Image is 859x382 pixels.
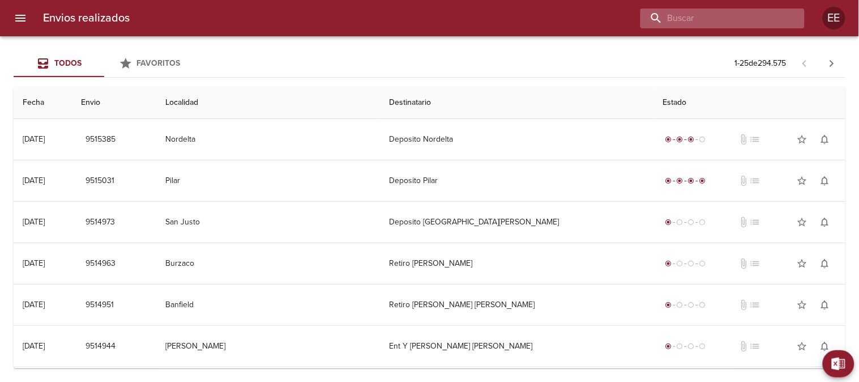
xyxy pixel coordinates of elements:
span: star_border [797,217,808,228]
span: notifications_none [819,341,831,352]
button: Agregar a favoritos [791,335,814,358]
span: notifications_none [819,175,831,186]
span: radio_button_checked [665,136,672,143]
span: star_border [797,175,808,186]
button: Agregar a favoritos [791,128,814,151]
span: star_border [797,299,808,311]
td: Banfield [156,285,381,325]
th: Estado [654,87,845,119]
div: EE [823,7,845,29]
button: Agregar a favoritos [791,169,814,192]
td: Deposito Nordelta [381,119,654,160]
span: No tiene pedido asociado [750,217,761,228]
span: notifications_none [819,134,831,145]
div: Tabs Envios [14,50,195,77]
span: notifications_none [819,217,831,228]
span: radio_button_unchecked [688,343,695,350]
p: 1 - 25 de 294.575 [735,58,787,69]
button: 9514951 [81,295,118,316]
span: No tiene documentos adjuntos [738,134,750,145]
th: Fecha [14,87,72,119]
div: Generado [663,341,708,352]
div: Generado [663,299,708,311]
span: No tiene pedido asociado [750,258,761,269]
button: Activar notificaciones [814,211,836,234]
span: 9514973 [86,215,115,230]
span: notifications_none [819,258,831,269]
span: radio_button_unchecked [699,302,706,308]
span: radio_button_unchecked [677,343,683,350]
span: star_border [797,341,808,352]
span: 9514963 [86,257,116,271]
span: No tiene documentos adjuntos [738,299,750,311]
td: Burzaco [156,243,381,284]
span: No tiene documentos adjuntos [738,217,750,228]
td: Nordelta [156,119,381,160]
span: radio_button_unchecked [688,302,695,308]
span: star_border [797,134,808,145]
div: Generado [663,217,708,228]
span: radio_button_unchecked [677,219,683,226]
div: Generado [663,258,708,269]
span: 9515031 [86,174,114,188]
input: buscar [640,9,785,28]
span: No tiene documentos adjuntos [738,341,750,352]
span: radio_button_checked [665,177,672,184]
td: Deposito Pilar [381,160,654,201]
button: Agregar a favoritos [791,294,814,316]
div: [DATE] [23,258,45,268]
span: radio_button_checked [688,177,695,184]
span: radio_button_checked [665,260,672,267]
button: 9515385 [81,129,120,150]
div: [DATE] [23,300,45,309]
h6: Envios realizados [43,9,130,27]
button: 9514963 [81,253,120,274]
td: Retiro [PERSON_NAME] [PERSON_NAME] [381,285,654,325]
span: radio_button_checked [665,219,672,226]
button: Activar notificaciones [814,169,836,192]
button: Activar notificaciones [814,252,836,275]
span: No tiene pedido asociado [750,299,761,311]
span: radio_button_unchecked [677,260,683,267]
span: radio_button_unchecked [699,260,706,267]
td: San Justo [156,202,381,243]
span: No tiene pedido asociado [750,341,761,352]
td: Retiro [PERSON_NAME] [381,243,654,284]
span: radio_button_checked [688,136,695,143]
th: Localidad [156,87,381,119]
span: radio_button_unchecked [699,343,706,350]
span: radio_button_checked [665,302,672,308]
button: Exportar Excel [823,350,854,377]
button: Activar notificaciones [814,294,836,316]
div: [DATE] [23,176,45,185]
span: radio_button_checked [677,177,683,184]
span: notifications_none [819,299,831,311]
td: Deposito [GEOGRAPHIC_DATA][PERSON_NAME] [381,202,654,243]
button: Agregar a favoritos [791,211,814,234]
div: [DATE] [23,217,45,227]
span: radio_button_checked [665,343,672,350]
span: Todos [54,58,82,68]
td: Ent Y [PERSON_NAME] [PERSON_NAME] [381,326,654,367]
div: [DATE] [23,134,45,144]
span: radio_button_unchecked [699,219,706,226]
span: No tiene documentos adjuntos [738,258,750,269]
span: 9514951 [86,298,114,312]
div: Abrir información de usuario [823,7,845,29]
th: Envio [72,87,156,119]
th: Destinatario [381,87,654,119]
button: 9515031 [81,171,119,192]
span: 9514944 [86,339,116,354]
td: Pilar [156,160,381,201]
button: 9514944 [81,336,120,357]
button: 9514973 [81,212,119,233]
span: radio_button_unchecked [677,302,683,308]
span: Pagina siguiente [818,50,845,77]
button: Activar notificaciones [814,335,836,358]
span: No tiene pedido asociado [750,175,761,186]
span: No tiene documentos adjuntos [738,175,750,186]
button: Agregar a favoritos [791,252,814,275]
span: No tiene pedido asociado [750,134,761,145]
button: Activar notificaciones [814,128,836,151]
div: Entregado [663,175,708,186]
